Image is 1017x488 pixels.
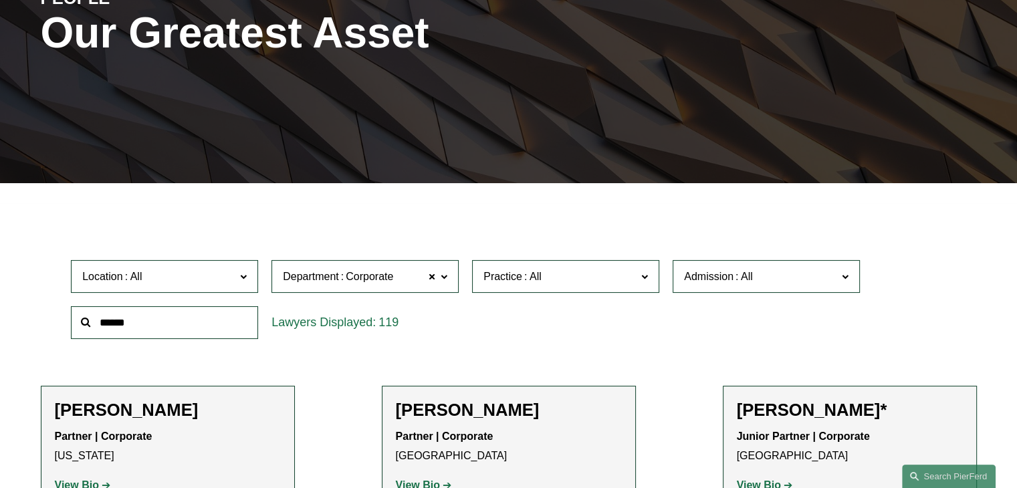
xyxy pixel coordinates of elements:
[55,431,152,442] strong: Partner | Corporate
[346,268,393,285] span: Corporate
[737,431,870,442] strong: Junior Partner | Corporate
[55,427,281,466] p: [US_STATE]
[378,316,399,329] span: 119
[737,400,963,420] h2: [PERSON_NAME]*
[82,271,123,282] span: Location
[396,427,622,466] p: [GEOGRAPHIC_DATA]
[283,271,339,282] span: Department
[902,465,996,488] a: Search this site
[41,9,665,57] h1: Our Greatest Asset
[55,400,281,420] h2: [PERSON_NAME]
[396,431,493,442] strong: Partner | Corporate
[737,427,963,466] p: [GEOGRAPHIC_DATA]
[684,271,733,282] span: Admission
[483,271,522,282] span: Practice
[396,400,622,420] h2: [PERSON_NAME]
